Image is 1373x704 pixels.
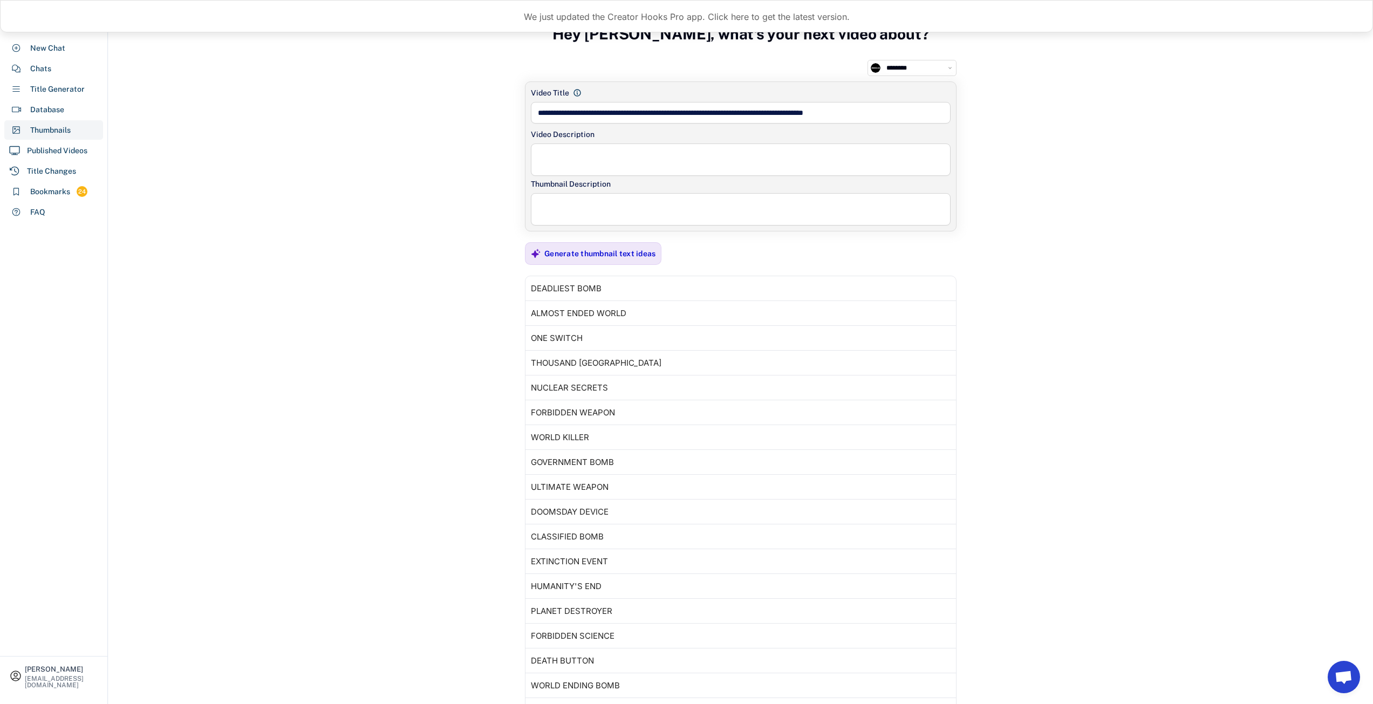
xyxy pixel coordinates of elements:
div: Video Title [531,87,569,99]
div: [PERSON_NAME] [25,666,98,673]
div: Title Changes [27,166,76,177]
div: NUCLEAR SECRETS [531,384,608,392]
div: FORBIDDEN SCIENCE [531,632,614,640]
div: ONE SWITCH [531,334,583,343]
div: Database [30,104,64,115]
div: CLASSIFIED BOMB [531,532,604,541]
div: EXTINCTION EVENT [531,557,608,566]
div: Published Videos [27,145,87,156]
div: DEATH BUTTON [531,657,594,665]
div: Title Generator [30,84,85,95]
div: Thumbnails [30,125,71,136]
div: Bookmarks [30,186,70,197]
div: GOVERNMENT BOMB [531,458,614,467]
div: PLANET DESTROYER [531,607,612,616]
img: channels4_profile.jpg [871,63,880,73]
div: 24 [77,187,87,196]
div: Generate thumbnail text ideas [544,249,655,258]
div: WORLD ENDING BOMB [531,681,620,690]
div: ULTIMATE WEAPON [531,483,609,491]
div: HUMANITY'S END [531,582,602,591]
div: FAQ [30,207,45,218]
div: New Chat [30,43,65,54]
div: WORLD KILLER [531,433,589,442]
h3: Hey [PERSON_NAME], what's your next video about? [552,13,930,54]
div: Thumbnail Description [531,179,951,190]
div: DEADLIEST BOMB [531,284,602,293]
div: [EMAIL_ADDRESS][DOMAIN_NAME] [25,675,98,688]
div: Video Description [531,129,951,140]
div: FORBIDDEN WEAPON [531,408,615,417]
div: DOOMSDAY DEVICE [531,508,609,516]
div: ALMOST ENDED WORLD [531,309,626,318]
a: Open chat [1328,661,1360,693]
div: THOUSAND [GEOGRAPHIC_DATA] [531,359,661,367]
div: Chats [30,63,51,74]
